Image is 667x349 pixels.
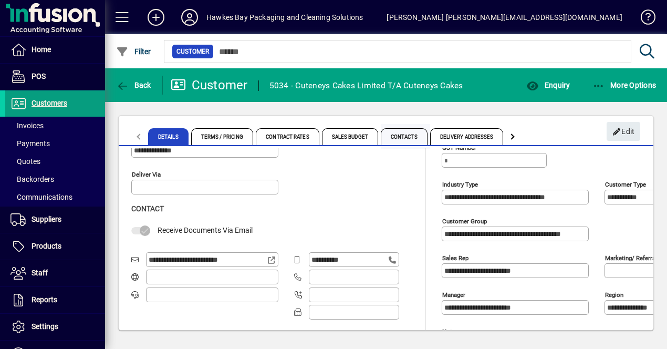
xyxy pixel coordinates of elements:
[5,152,105,170] a: Quotes
[5,260,105,286] a: Staff
[158,226,253,234] span: Receive Documents Via Email
[148,128,189,145] span: Details
[526,81,570,89] span: Enquiry
[176,46,209,57] span: Customer
[11,193,72,201] span: Communications
[32,215,61,223] span: Suppliers
[11,175,54,183] span: Backorders
[132,171,161,178] mat-label: Deliver via
[524,76,572,95] button: Enquiry
[5,287,105,313] a: Reports
[322,128,378,145] span: Sales Budget
[430,128,504,145] span: Delivery Addresses
[5,37,105,63] a: Home
[5,233,105,260] a: Products
[269,77,463,94] div: 5034 - Cuteneys Cakes Limited T/A Cuteneys Cakes
[32,99,67,107] span: Customers
[11,157,40,166] span: Quotes
[131,204,164,213] span: Contact
[381,128,428,145] span: Contacts
[612,123,635,140] span: Edit
[605,254,657,261] mat-label: Marketing/ Referral
[5,207,105,233] a: Suppliers
[173,8,206,27] button: Profile
[32,242,61,250] span: Products
[387,9,622,26] div: [PERSON_NAME] [PERSON_NAME][EMAIL_ADDRESS][DOMAIN_NAME]
[105,76,163,95] app-page-header-button: Back
[605,291,623,298] mat-label: Region
[5,188,105,206] a: Communications
[5,64,105,90] a: POS
[32,72,46,80] span: POS
[171,77,248,94] div: Customer
[113,76,154,95] button: Back
[607,122,640,141] button: Edit
[139,8,173,27] button: Add
[442,291,465,298] mat-label: Manager
[442,217,487,224] mat-label: Customer group
[590,76,659,95] button: More Options
[191,128,254,145] span: Terms / Pricing
[633,2,654,36] a: Knowledge Base
[605,180,646,188] mat-label: Customer type
[116,81,151,89] span: Back
[32,295,57,304] span: Reports
[442,180,478,188] mat-label: Industry type
[442,327,458,335] mat-label: Notes
[116,47,151,56] span: Filter
[206,9,363,26] div: Hawkes Bay Packaging and Cleaning Solutions
[32,322,58,331] span: Settings
[5,314,105,340] a: Settings
[11,139,50,148] span: Payments
[5,135,105,152] a: Payments
[113,42,154,61] button: Filter
[442,254,468,261] mat-label: Sales rep
[11,121,44,130] span: Invoices
[32,269,48,277] span: Staff
[32,45,51,54] span: Home
[5,117,105,135] a: Invoices
[5,170,105,188] a: Backorders
[592,81,656,89] span: More Options
[256,128,319,145] span: Contract Rates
